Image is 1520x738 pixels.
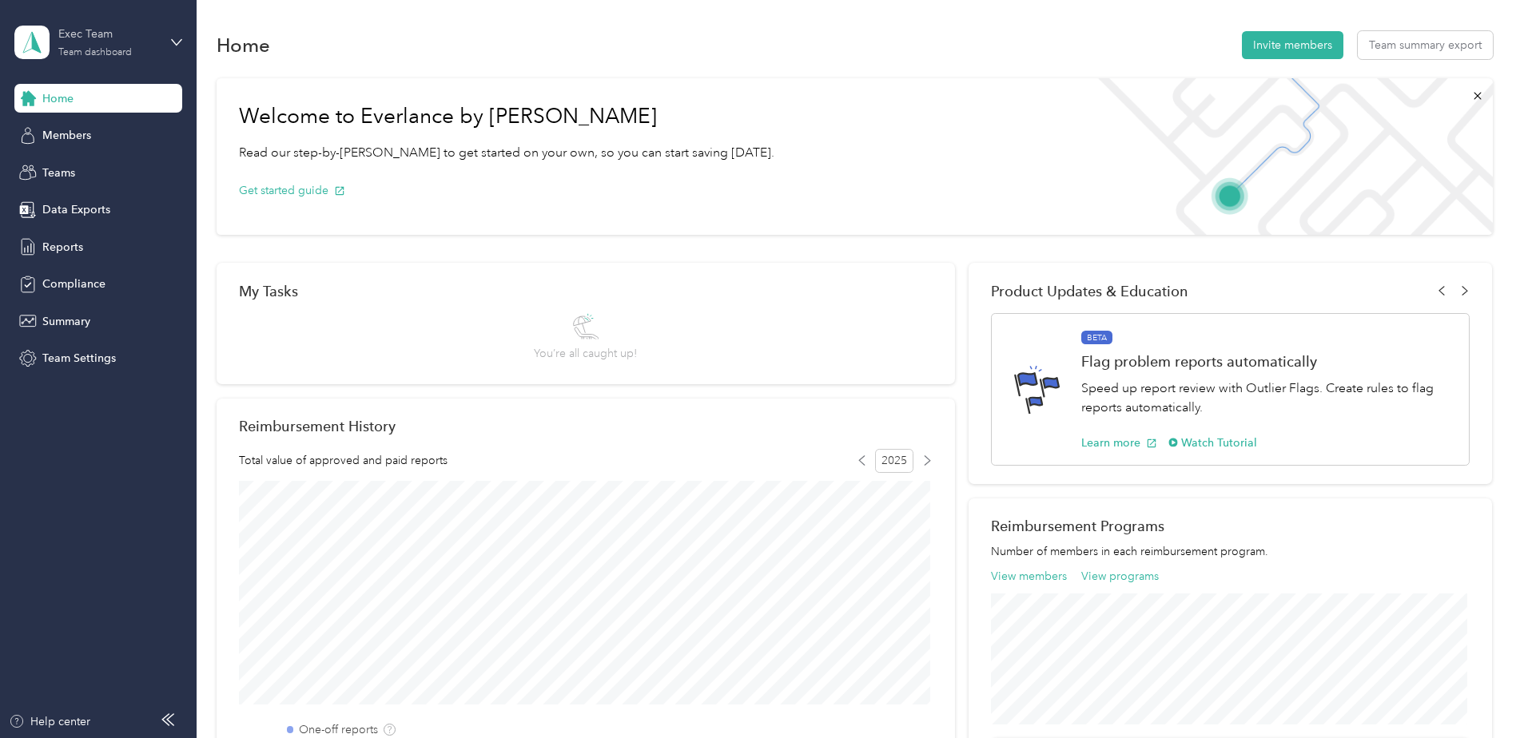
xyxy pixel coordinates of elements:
span: Home [42,90,74,107]
h1: Welcome to Everlance by [PERSON_NAME] [239,104,774,129]
span: Summary [42,313,90,330]
button: Help center [9,713,90,730]
button: Team summary export [1358,31,1493,59]
div: My Tasks [239,283,933,300]
span: You’re all caught up! [534,345,637,362]
span: Members [42,127,91,144]
span: Data Exports [42,201,110,218]
h1: Flag problem reports automatically [1081,353,1452,370]
label: One-off reports [299,721,378,738]
span: Compliance [42,276,105,292]
span: BETA [1081,331,1112,345]
button: Learn more [1081,434,1157,451]
p: Speed up report review with Outlier Flags. Create rules to flag reports automatically. [1081,379,1452,418]
span: 2025 [875,449,913,473]
button: Watch Tutorial [1168,434,1257,451]
span: Product Updates & Education [991,283,1188,300]
button: Get started guide [239,182,345,199]
span: Reports [42,239,83,256]
button: Invite members [1242,31,1343,59]
img: Welcome to everlance [1082,78,1492,235]
iframe: Everlance-gr Chat Button Frame [1430,649,1520,738]
span: Team Settings [42,350,116,367]
button: View members [991,568,1067,585]
span: Teams [42,165,75,181]
p: Number of members in each reimbursement program. [991,543,1470,560]
h1: Home [217,37,270,54]
h2: Reimbursement History [239,418,396,434]
p: Read our step-by-[PERSON_NAME] to get started on your own, so you can start saving [DATE]. [239,143,774,163]
button: View programs [1081,568,1159,585]
div: Team dashboard [58,48,132,58]
span: Total value of approved and paid reports [239,452,448,469]
div: Exec Team [58,26,158,42]
h2: Reimbursement Programs [991,518,1470,534]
